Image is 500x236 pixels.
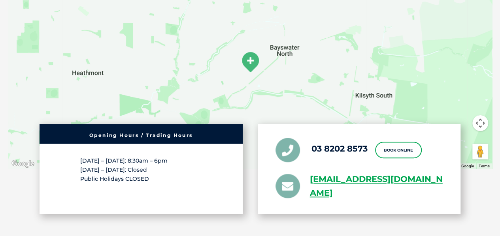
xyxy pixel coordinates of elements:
[310,172,443,200] a: [EMAIL_ADDRESS][DOMAIN_NAME]
[43,133,239,138] h6: Opening Hours / Trading Hours
[80,156,202,184] p: [DATE] – [DATE]: 8:30am – 6pm [DATE] – [DATE]: Closed ﻿Public Holidays ﻿CLOSED
[472,115,488,131] button: Map camera controls
[311,144,368,154] a: 03 8202 8573
[375,142,422,158] a: Book Online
